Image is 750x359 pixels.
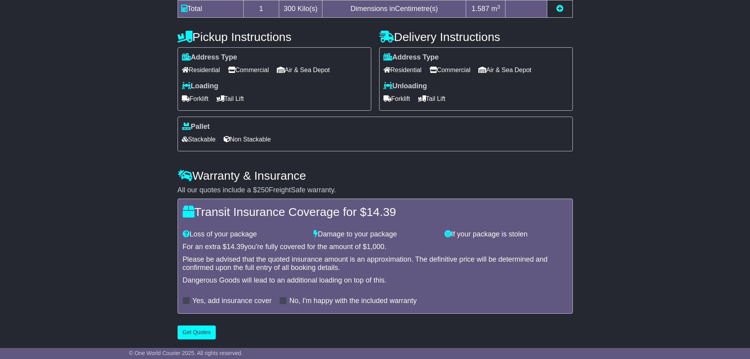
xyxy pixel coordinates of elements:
span: Residential [383,64,422,76]
td: Kilo(s) [279,0,322,18]
h4: Delivery Instructions [379,30,573,43]
span: 300 [284,5,296,13]
span: 250 [257,186,269,194]
span: Stackable [182,133,216,145]
span: Air & Sea Depot [478,64,531,76]
span: 14.39 [227,243,244,251]
td: Total [178,0,243,18]
div: Damage to your package [309,230,441,239]
label: Yes, add insurance cover [193,297,272,305]
label: Unloading [383,82,427,91]
span: Non Stackable [224,133,271,145]
div: Please be advised that the quoted insurance amount is an approximation. The definitive price will... [183,255,568,272]
a: Add new item [556,5,563,13]
label: Address Type [383,53,439,62]
div: Dangerous Goods will lead to an additional loading on top of this. [183,276,568,285]
div: Loss of your package [179,230,310,239]
button: Get Quotes [178,326,216,339]
label: No, I'm happy with the included warranty [289,297,417,305]
td: 1 [243,0,279,18]
span: Residential [182,64,220,76]
span: Commercial [430,64,470,76]
span: Forklift [383,93,410,105]
h4: Warranty & Insurance [178,169,573,182]
td: Dimensions in Centimetre(s) [322,0,466,18]
label: Address Type [182,53,237,62]
span: 14.39 [367,205,396,218]
span: Air & Sea Depot [277,64,330,76]
span: m [491,5,500,13]
div: All our quotes include a $ FreightSafe warranty. [178,186,573,195]
span: Forklift [182,93,209,105]
span: Tail Lift [217,93,244,105]
span: 1,000 [367,243,384,251]
h4: Transit Insurance Coverage for $ [183,205,568,218]
sup: 3 [497,4,500,10]
span: Tail Lift [418,93,446,105]
h4: Pickup Instructions [178,30,371,43]
span: Commercial [228,64,269,76]
div: For an extra $ you're fully covered for the amount of $ . [183,243,568,251]
div: If your package is stolen [441,230,572,239]
label: Pallet [182,123,210,131]
label: Loading [182,82,219,91]
span: 1.587 [472,5,489,13]
span: © One World Courier 2025. All rights reserved. [129,350,243,356]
